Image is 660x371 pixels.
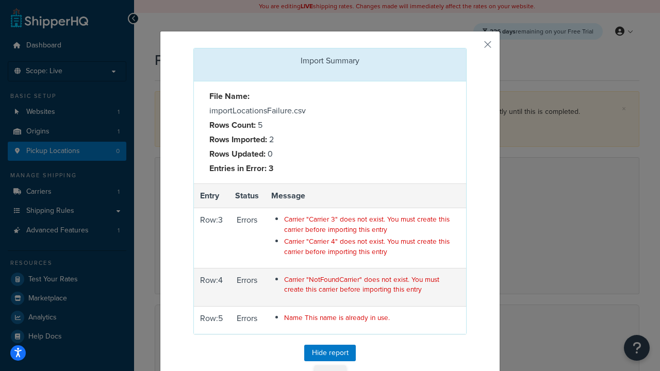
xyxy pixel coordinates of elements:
[229,183,265,208] th: Status
[209,119,256,131] strong: Rows Count:
[202,56,458,65] h3: Import Summary
[265,183,466,208] th: Message
[284,236,450,256] span: Carrier "Carrier 4" does not exist. You must create this carrier before importing this entry
[229,208,265,268] td: Errors
[284,312,390,323] span: Name This name is already in use.
[229,306,265,334] td: Errors
[194,306,229,334] td: Row: 5
[209,148,266,160] strong: Rows Updated:
[194,208,229,268] td: Row: 3
[202,89,330,176] div: importLocationsFailure.csv 5 2 0
[284,214,450,234] span: Carrier "Carrier 3" does not exist. You must create this carrier before importing this entry
[304,345,356,361] button: Hide report
[229,268,265,307] td: Errors
[194,183,229,208] th: Entry
[284,274,439,294] span: Carrier "NotFoundCarrier" does not exist. You must create this carrier before importing this entry
[209,162,273,174] strong: Entries in Error: 3
[194,268,229,307] td: Row: 4
[209,133,267,145] strong: Rows Imported:
[209,90,250,102] strong: File Name:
